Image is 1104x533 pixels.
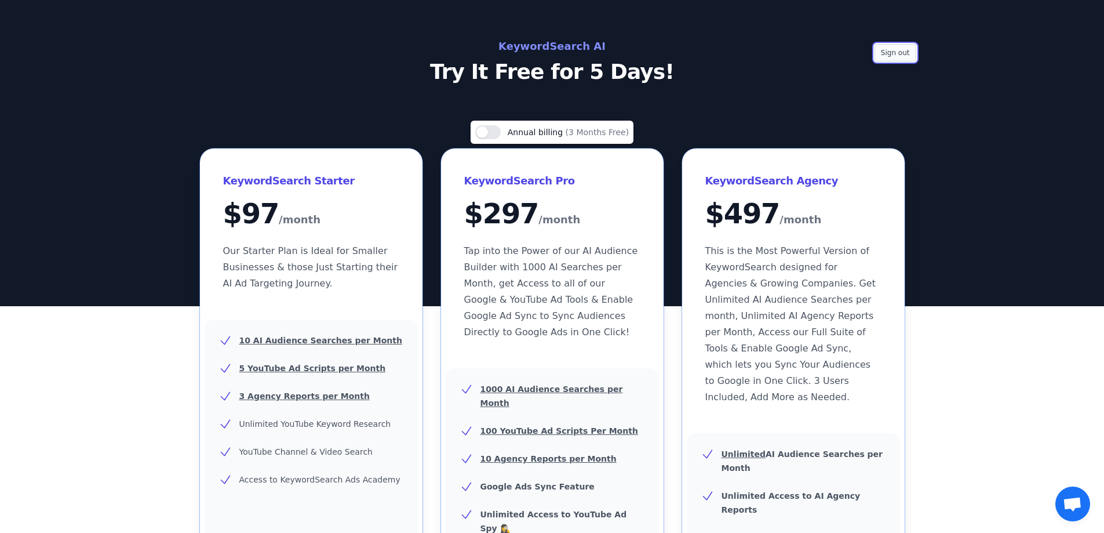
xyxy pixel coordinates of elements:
span: /month [779,211,821,229]
span: This is the Most Powerful Version of KeywordSearch designed for Agencies & Growing Companies. Get... [705,245,876,403]
button: Sign out [875,44,916,61]
span: Annual billing [508,128,566,137]
u: 100 YouTube Ad Scripts Per Month [480,426,638,436]
span: YouTube Channel & Video Search [239,447,373,456]
h3: KeywordSearch Pro [464,172,640,190]
p: Try It Free for 5 Days! [293,60,812,84]
u: 10 Agency Reports per Month [480,454,617,463]
u: Unlimited [722,449,766,459]
h2: KeywordSearch AI [293,37,812,56]
a: Open chat [1055,487,1090,521]
span: Our Starter Plan is Ideal for Smaller Businesses & those Just Starting their AI Ad Targeting Jour... [223,245,398,289]
b: Unlimited Access to AI Agency Reports [722,491,861,514]
u: 5 YouTube Ad Scripts per Month [239,364,386,373]
h3: KeywordSearch Agency [705,172,881,190]
span: /month [279,211,320,229]
b: Unlimited Access to YouTube Ad Spy 🕵️‍♀️ [480,510,627,533]
div: $ 97 [223,200,399,229]
u: 1000 AI Audience Searches per Month [480,385,623,408]
span: Unlimited YouTube Keyword Research [239,419,391,429]
div: $ 497 [705,200,881,229]
u: 3 Agency Reports per Month [239,391,370,401]
h3: KeywordSearch Starter [223,172,399,190]
span: (3 Months Free) [566,128,629,137]
span: /month [538,211,580,229]
u: 10 AI Audience Searches per Month [239,336,402,345]
b: Google Ads Sync Feature [480,482,595,491]
div: $ 297 [464,200,640,229]
span: Access to KeywordSearch Ads Academy [239,475,400,484]
span: Tap into the Power of our AI Audience Builder with 1000 AI Searches per Month, get Access to all ... [464,245,638,338]
b: AI Audience Searches per Month [722,449,883,473]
